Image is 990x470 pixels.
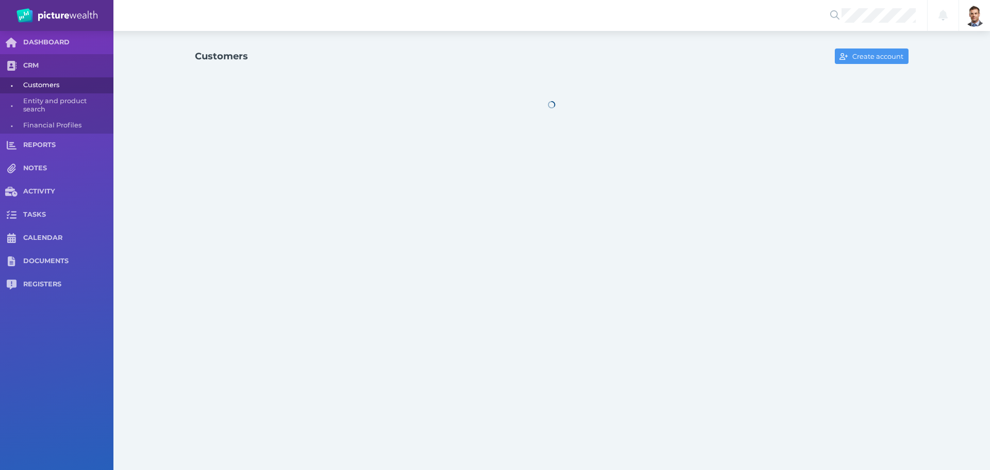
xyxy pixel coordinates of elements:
span: REGISTERS [23,280,113,289]
img: PW [16,8,97,23]
span: NOTES [23,164,113,173]
span: Create account [850,52,908,60]
span: CALENDAR [23,234,113,242]
span: DOCUMENTS [23,257,113,266]
span: Financial Profiles [23,118,110,134]
span: TASKS [23,210,113,219]
span: CRM [23,61,113,70]
h1: Customers [195,51,248,62]
span: REPORTS [23,141,113,150]
span: ACTIVITY [23,187,113,196]
span: Entity and product search [23,93,110,118]
img: Brad Bond [963,4,986,27]
button: Create account [835,48,909,64]
span: Customers [23,77,110,93]
span: DASHBOARD [23,38,113,47]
